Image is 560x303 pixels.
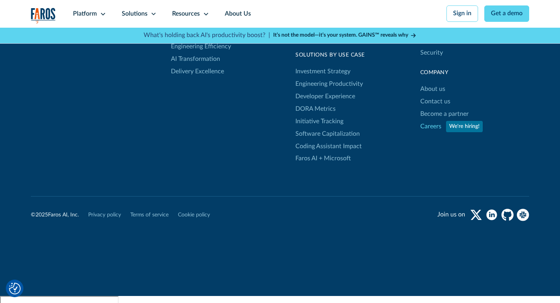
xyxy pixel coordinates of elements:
[295,90,355,103] a: Developer Experience
[449,122,480,131] div: We're hiring!
[295,103,336,115] a: DORA Metrics
[420,47,443,59] a: Security
[88,211,121,219] a: Privacy policy
[9,283,21,294] button: Cookie Settings
[501,209,514,221] a: github
[295,51,365,59] div: Solutions By Use Case
[31,8,56,24] a: home
[295,78,363,90] a: Engineering Productivity
[171,53,220,66] a: AI Transformation
[122,9,148,19] div: Solutions
[171,41,231,53] a: Engineering Efficiency
[420,83,445,96] a: About us
[420,69,529,77] div: Company
[420,96,450,108] a: Contact us
[73,9,97,19] div: Platform
[273,32,408,38] strong: It’s not the model—it’s your system. GAINS™ reveals why
[130,211,169,219] a: Terms of service
[295,140,362,153] a: Coding Assistant Impact
[171,66,224,78] a: Delivery Excellence
[420,120,441,133] a: Careers
[485,209,498,221] a: linkedin
[295,152,351,165] a: Faros AI + Microsoft
[144,31,270,40] p: What's holding back AI's productivity boost? |
[31,8,56,24] img: Logo of the analytics and reporting company Faros.
[9,283,21,294] img: Revisit consent button
[36,212,48,218] span: 2025
[295,115,343,128] a: Initiative Tracking
[446,5,478,22] a: Sign in
[470,209,482,221] a: twitter
[484,5,529,22] a: Get a demo
[172,9,200,19] div: Resources
[420,108,469,120] a: Become a partner
[178,211,210,219] a: Cookie policy
[31,211,79,219] div: © Faros AI, Inc.
[437,210,465,220] div: Join us on
[517,209,529,221] a: slack community
[295,128,360,140] a: Software Capitalization
[295,66,350,78] a: Investment Strategy
[273,31,417,39] a: It’s not the model—it’s your system. GAINS™ reveals why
